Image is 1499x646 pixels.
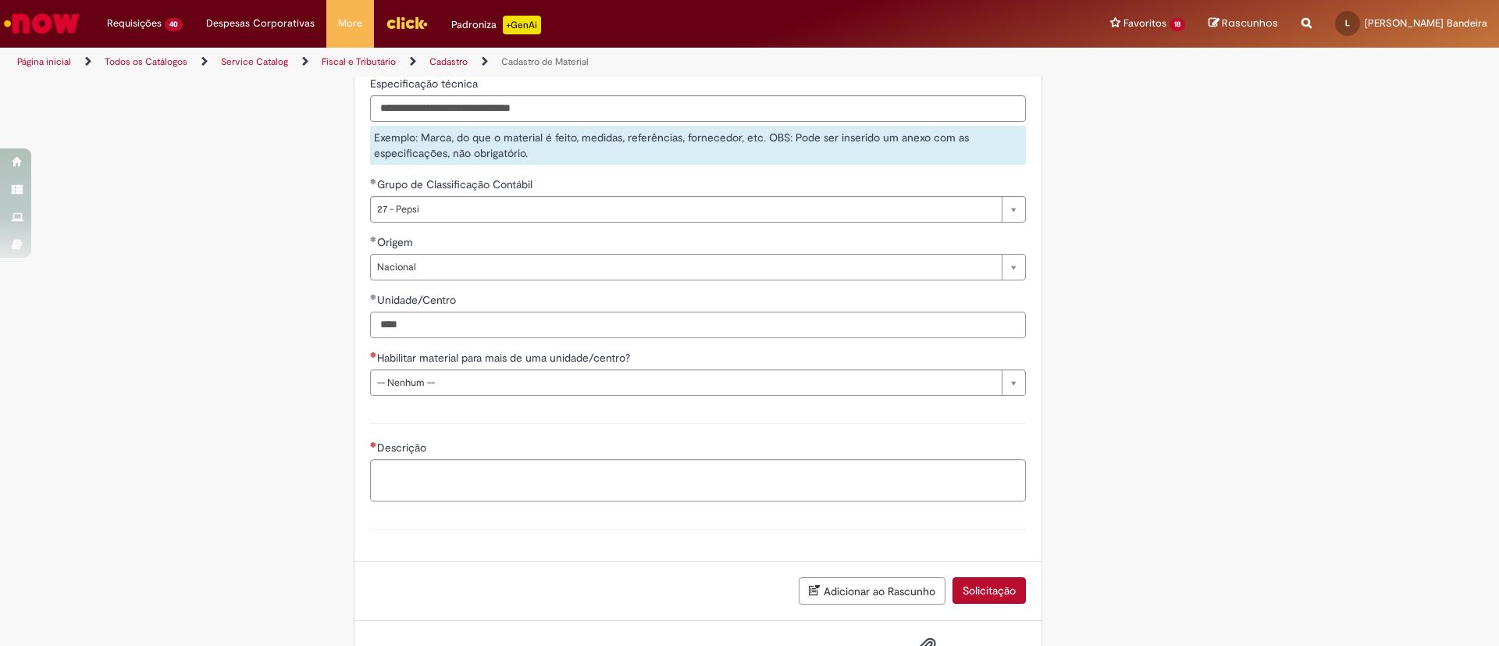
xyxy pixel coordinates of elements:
a: Service Catalog [221,55,288,68]
span: [PERSON_NAME] Bandeira [1365,16,1487,30]
div: Exemplo: Marca, do que o material é feito, medidas, referências, fornecedor, etc. OBS: Pode ser i... [370,126,1026,165]
span: Requisições [107,16,162,31]
span: 27 - Pepsi [377,197,994,222]
span: Nacional [377,255,994,280]
span: 40 [165,18,183,31]
button: Adicionar ao Rascunho [799,577,945,605]
span: Grupo de Classificação Contábil [377,177,536,191]
a: Página inicial [17,55,71,68]
span: Habilitar material para mais de uma unidade/centro? [377,351,633,365]
span: L [1345,18,1350,28]
span: Descrição [377,441,429,455]
span: Obrigatório Preenchido [370,236,377,242]
span: Unidade/Centro [377,293,459,307]
a: Cadastro [429,55,468,68]
button: Solicitação [952,577,1026,604]
span: More [338,16,362,31]
span: Favoritos [1123,16,1166,31]
p: +GenAi [503,16,541,34]
img: ServiceNow [2,8,82,39]
span: Origem [377,235,416,249]
span: Rascunhos [1222,16,1278,30]
div: Padroniza [451,16,541,34]
span: Despesas Corporativas [206,16,315,31]
a: Rascunhos [1209,16,1278,31]
input: Especificação técnica [370,95,1026,122]
a: Cadastro de Material [501,55,589,68]
span: Obrigatório Preenchido [370,178,377,184]
textarea: Descrição [370,459,1026,501]
span: Necessários [370,441,377,448]
span: Especificação técnica [370,77,481,91]
img: click_logo_yellow_360x200.png [386,11,428,34]
a: Todos os Catálogos [105,55,187,68]
span: -- Nenhum -- [377,370,994,395]
span: Necessários [370,352,377,358]
input: Unidade/Centro [370,312,1026,338]
a: Fiscal e Tributário [322,55,396,68]
ul: Trilhas de página [12,48,988,77]
span: Obrigatório Preenchido [370,294,377,300]
span: 18 [1170,18,1185,31]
